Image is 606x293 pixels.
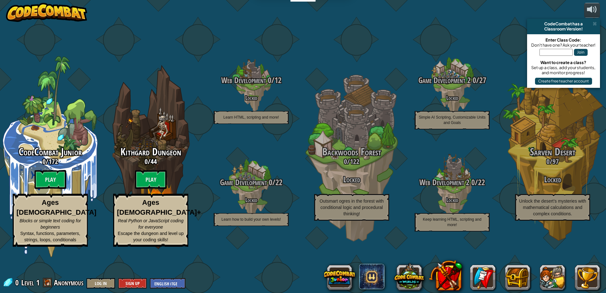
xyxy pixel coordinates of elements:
span: 22 [478,177,485,188]
h3: / [301,158,402,165]
h4: Locked [402,197,502,203]
h3: / [201,76,301,85]
strong: Ages [DEMOGRAPHIC_DATA]+ [117,199,201,216]
span: Game Development [220,177,267,188]
div: Enter Class Code: [530,37,597,42]
div: Don't have one? Ask your teacher! [530,42,597,48]
span: 97 [552,157,559,166]
span: 0 [469,177,475,188]
strong: Ages [DEMOGRAPHIC_DATA] [16,199,96,216]
h3: / [402,76,502,85]
span: Web Development 2 [419,177,469,188]
h4: Locked [402,95,502,101]
span: Anonymous [54,277,83,288]
span: 0 [546,157,550,166]
btn: Play [35,170,66,189]
span: CodeCombat Junior [19,145,82,159]
div: Set up a class, add your students, and monitor progress! [530,65,597,75]
span: Level [21,277,34,288]
span: Kithgard Dungeon [120,145,181,159]
div: Want to create a class? [530,60,597,65]
span: 1 [36,277,40,288]
span: Syntax, functions, parameters, strings, loops, conditionals [20,231,80,242]
h3: Locked [502,175,603,184]
span: 0 [15,277,21,288]
button: Adjust volume [584,3,600,18]
span: Web Development [221,75,266,86]
span: Escape the dungeon and level up your coding skills! [118,231,184,242]
span: 0 [344,157,347,166]
div: CodeCombat has a [530,21,597,26]
span: 122 [350,157,359,166]
span: 12 [274,75,281,86]
span: Blocks or simple text coding for beginners [20,218,81,230]
h4: Locked [201,95,301,101]
btn: Play [135,170,167,189]
button: Create free teacher account [535,78,592,85]
button: Sign Up [118,278,147,289]
h3: Locked [301,175,402,184]
span: 0 [267,177,272,188]
div: Complete previous world to unlock [100,56,201,257]
span: 22 [275,177,282,188]
span: Learn how to build your own levels! [222,217,281,222]
button: Log In [87,278,115,289]
div: Classroom Version! [530,26,597,31]
button: Join [574,49,588,56]
span: Simple AI Scripting, Customizable Units and Goals [419,115,486,125]
span: Game Development 2 [418,75,471,86]
h3: / [201,178,301,187]
h3: / [402,178,502,187]
span: Sarven Desert [530,145,576,159]
span: 0 [471,75,476,86]
span: 172 [48,157,58,166]
span: Learn HTML, scripting and more! [223,115,279,120]
span: Real Python or JavaScript coding for everyone [118,218,184,230]
span: 44 [151,157,157,166]
span: Keep learning HTML, scripting and more! [423,217,481,227]
h3: / [502,158,603,165]
span: Backwoods Forest [322,145,381,159]
span: 27 [479,75,486,86]
h4: Locked [201,197,301,203]
h3: / [100,158,201,165]
span: Outsmart ogres in the forest with conditional logic and procedural thinking! [319,199,384,216]
span: 0 [266,75,271,86]
span: 0 [42,157,46,166]
span: Unlock the desert’s mysteries with mathematical calculations and complex conditions. [519,199,586,216]
img: CodeCombat - Learn how to code by playing a game [6,3,87,22]
span: 0 [145,157,148,166]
